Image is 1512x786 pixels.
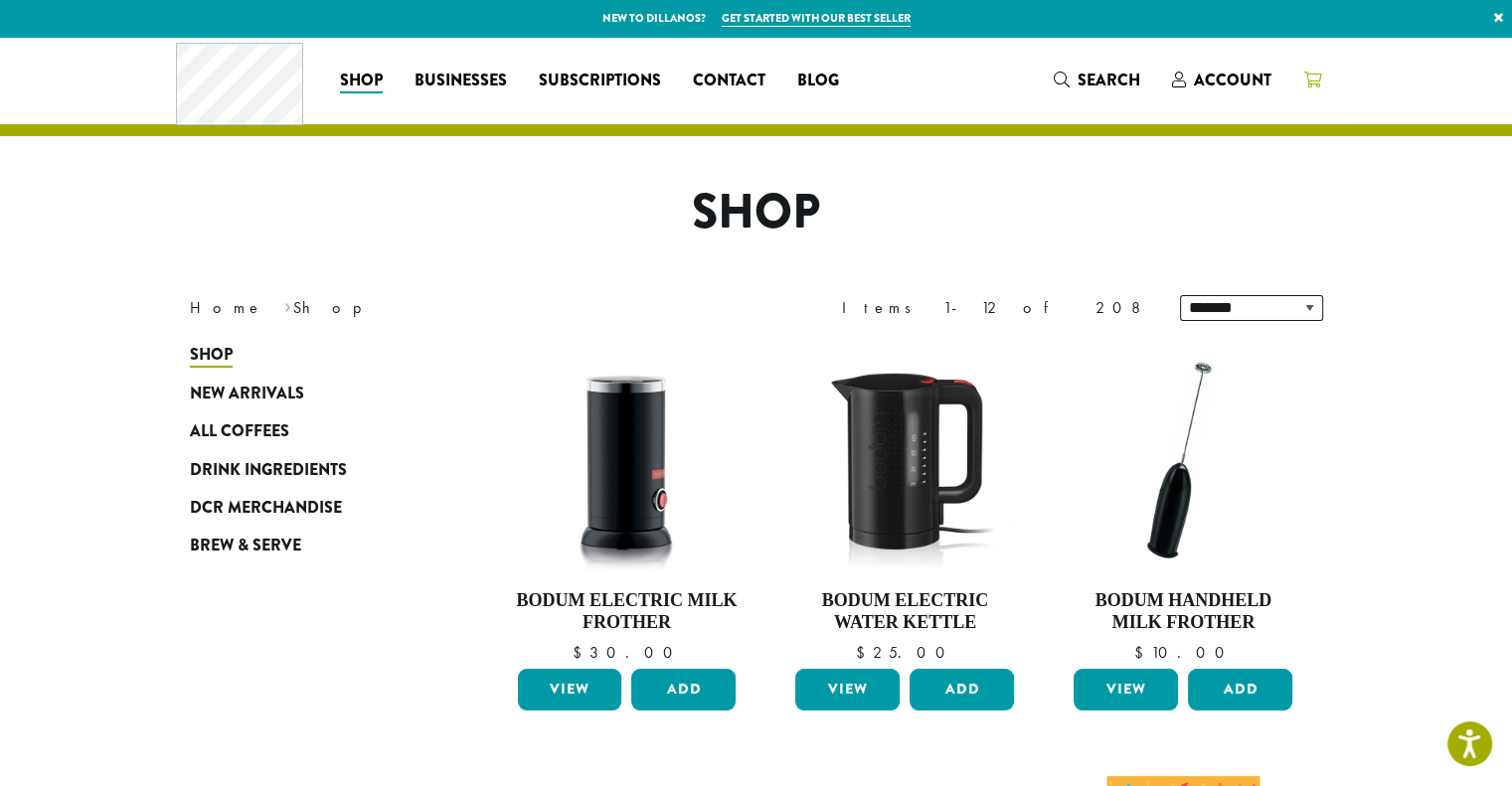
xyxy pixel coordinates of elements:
h4: Bodum Electric Water Kettle [790,590,1019,633]
span: DCR Merchandise [190,496,342,521]
span: Account [1194,69,1271,91]
a: Drink Ingredients [190,450,428,488]
span: Blog [797,69,839,93]
a: View [795,669,900,710]
a: View [518,669,622,710]
span: Contact [693,69,765,93]
bdi: 10.00 [1133,642,1233,663]
img: DP3954.01-002.png [512,346,741,574]
a: DCR Merchandise [190,489,428,527]
img: DP3955.01.png [790,346,1019,574]
a: Bodum Electric Milk Frother $30.00 [513,346,742,661]
h4: Bodum Electric Milk Frother [513,590,742,633]
a: Home [190,297,263,318]
a: All Coffees [190,412,428,450]
button: Add [1188,669,1292,710]
bdi: 30.00 [572,642,681,663]
span: $ [572,642,588,663]
span: › [284,289,291,320]
span: Subscriptions [539,69,661,93]
h1: Shop [175,184,1338,241]
span: Drink Ingredients [190,458,347,483]
h4: Bodum Handheld Milk Frother [1069,590,1297,633]
button: Add [631,669,736,710]
a: Shop [324,65,399,96]
a: Search [1038,64,1156,96]
a: Get started with our best seller [722,10,911,27]
button: Add [910,669,1014,710]
a: Bodum Electric Water Kettle $25.00 [790,346,1019,661]
span: $ [1133,642,1150,663]
bdi: 25.00 [856,642,954,663]
span: New Arrivals [190,382,304,406]
div: Items 1-12 of 208 [842,296,1150,320]
span: $ [856,642,873,663]
span: Shop [340,69,383,93]
nav: Breadcrumb [190,296,727,320]
span: Brew & Serve [190,534,301,558]
a: Shop [190,336,428,374]
span: Shop [190,343,233,368]
img: DP3927.01-002.png [1069,346,1297,574]
a: View [1074,669,1178,710]
a: New Arrivals [190,375,428,412]
span: All Coffees [190,419,289,444]
a: Brew & Serve [190,527,428,564]
span: Businesses [415,69,507,93]
span: Search [1078,69,1140,91]
a: Bodum Handheld Milk Frother $10.00 [1069,346,1297,661]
